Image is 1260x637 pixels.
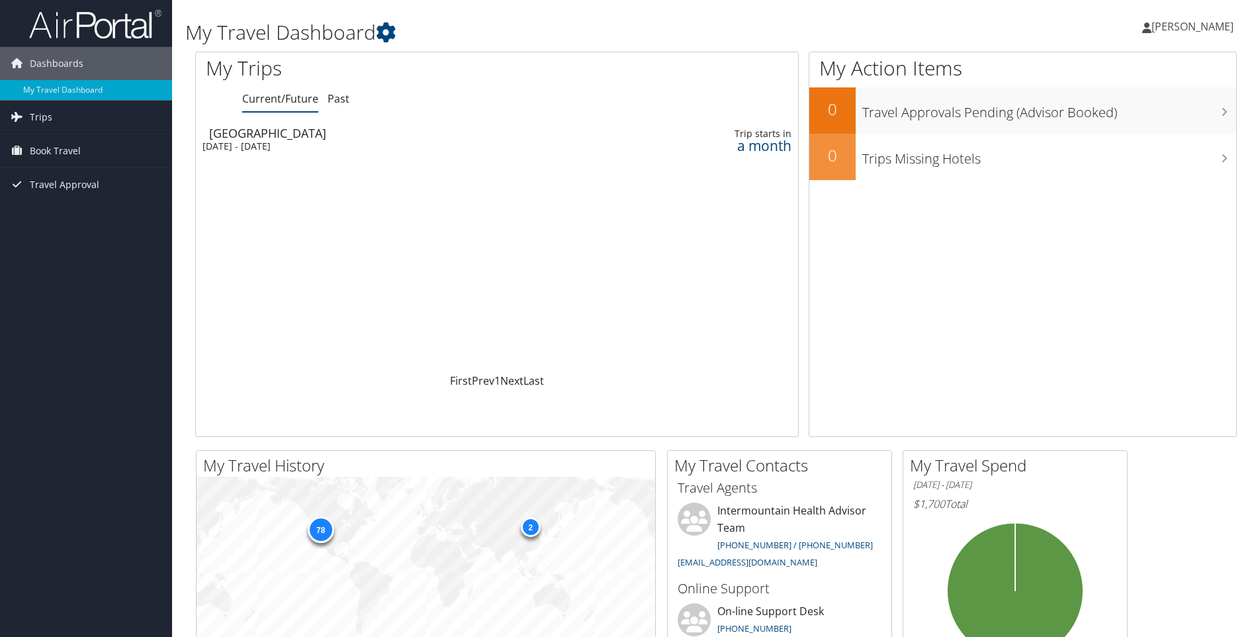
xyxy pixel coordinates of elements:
div: Trip starts in [650,128,791,140]
a: 0Travel Approvals Pending (Advisor Booked) [809,87,1236,134]
a: [PHONE_NUMBER] / [PHONE_NUMBER] [717,539,873,551]
span: Dashboards [30,47,83,80]
span: [PERSON_NAME] [1151,19,1234,34]
div: 2 [520,517,540,537]
span: Trips [30,101,52,134]
li: Intermountain Health Advisor Team [671,503,888,573]
h2: 0 [809,144,856,167]
a: Current/Future [242,91,318,106]
span: Book Travel [30,134,81,168]
div: 78 [307,516,334,543]
a: [PERSON_NAME] [1142,7,1247,46]
h3: Trips Missing Hotels [862,143,1236,168]
a: [PHONE_NUMBER] [717,622,791,634]
a: Past [328,91,349,106]
a: First [450,373,472,388]
tspan: 0% [1010,531,1020,539]
a: 1 [494,373,500,388]
h2: My Travel Spend [910,454,1127,477]
span: Travel Approval [30,168,99,201]
div: [DATE] - [DATE] [202,140,564,152]
h2: 0 [809,98,856,121]
div: a month [650,140,791,152]
a: [EMAIL_ADDRESS][DOMAIN_NAME] [678,556,817,568]
h6: Total [913,497,1117,511]
a: Prev [472,373,494,388]
a: 0Trips Missing Hotels [809,134,1236,180]
h1: My Action Items [809,54,1236,82]
h1: My Trips [206,54,537,82]
div: [GEOGRAPHIC_DATA] [209,127,571,139]
a: Last [523,373,544,388]
span: $1,700 [913,497,945,511]
h2: My Travel History [203,454,655,477]
h2: My Travel Contacts [674,454,891,477]
h3: Travel Approvals Pending (Advisor Booked) [862,97,1236,122]
h6: [DATE] - [DATE] [913,479,1117,491]
a: Next [500,373,523,388]
h3: Online Support [678,579,881,598]
h1: My Travel Dashboard [185,19,893,46]
img: airportal-logo.png [29,9,161,40]
h3: Travel Agents [678,479,881,497]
